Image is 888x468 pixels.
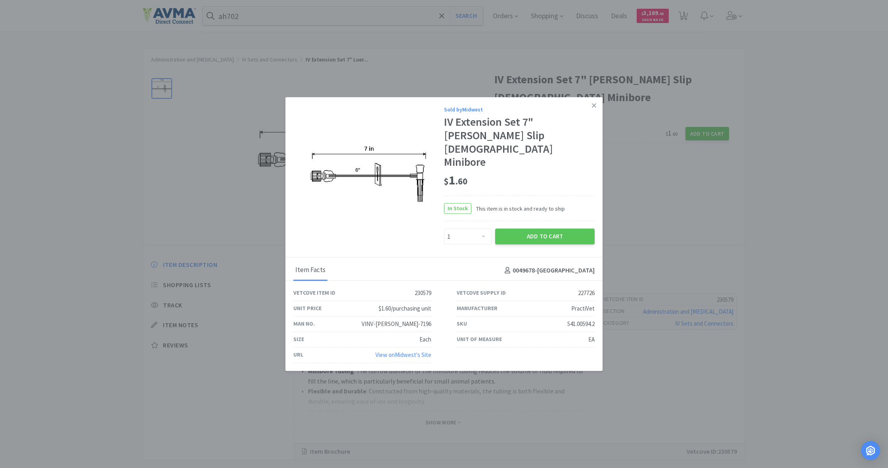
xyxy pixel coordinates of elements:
[444,176,449,187] span: $
[571,304,595,313] div: PractiVet
[293,320,315,328] div: Man No.
[457,304,498,313] div: Manufacturer
[457,289,506,297] div: Vetcove Supply ID
[293,335,304,344] div: Size
[567,319,595,329] div: 541.00594.2
[293,261,327,281] div: Item Facts
[309,146,428,204] img: c54078c0168d4a129e734ce829079898_227726.jpeg
[444,172,467,188] span: 1
[293,289,335,297] div: Vetcove Item ID
[455,176,467,187] span: . 60
[861,441,880,460] div: Open Intercom Messenger
[457,335,502,344] div: Unit of Measure
[293,304,322,313] div: Unit Price
[419,335,431,344] div: Each
[362,319,431,329] div: VINV-[PERSON_NAME]-7196
[293,351,303,359] div: URL
[578,288,595,298] div: 227726
[457,320,467,328] div: SKU
[379,304,431,313] div: $1.60/purchasing unit
[495,229,595,245] button: Add to Cart
[444,204,471,214] span: In Stock
[415,288,431,298] div: 230579
[471,204,565,213] span: This item is in stock and ready to ship
[588,335,595,344] div: EA
[501,265,595,276] h4: 0049678 - [GEOGRAPHIC_DATA]
[375,351,431,359] a: View onMidwest's Site
[444,105,595,114] div: Sold by Midwest
[444,116,595,169] div: IV Extension Set 7" [PERSON_NAME] Slip [DEMOGRAPHIC_DATA] Minibore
